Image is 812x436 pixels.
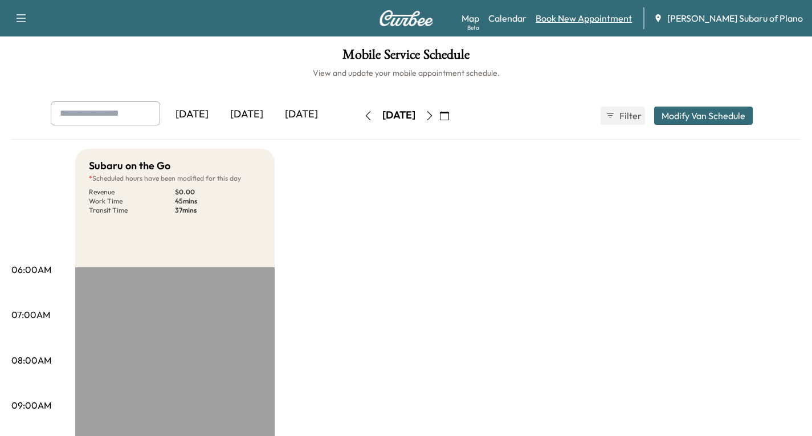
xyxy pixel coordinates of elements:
h6: View and update your mobile appointment schedule. [11,67,801,79]
a: MapBeta [462,11,479,25]
p: Work Time [89,197,175,206]
p: 07:00AM [11,308,50,321]
p: 37 mins [175,206,261,215]
button: Modify Van Schedule [654,107,753,125]
div: [DATE] [274,101,329,128]
p: 08:00AM [11,353,51,367]
div: [DATE] [382,108,415,123]
div: Beta [467,23,479,32]
h1: Mobile Service Schedule [11,48,801,67]
a: Calendar [488,11,527,25]
p: Transit Time [89,206,175,215]
p: 06:00AM [11,263,51,276]
p: Scheduled hours have been modified for this day [89,174,261,183]
p: Revenue [89,188,175,197]
p: 09:00AM [11,398,51,412]
p: 45 mins [175,197,261,206]
div: [DATE] [165,101,219,128]
span: Filter [619,109,640,123]
img: Curbee Logo [379,10,434,26]
a: Book New Appointment [536,11,632,25]
p: $ 0.00 [175,188,261,197]
button: Filter [601,107,645,125]
h5: Subaru on the Go [89,158,170,174]
span: [PERSON_NAME] Subaru of Plano [667,11,803,25]
div: [DATE] [219,101,274,128]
